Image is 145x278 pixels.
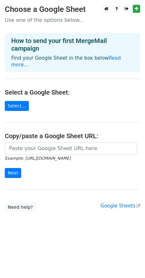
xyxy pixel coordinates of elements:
h4: How to send your first MergeMail campaign [11,37,134,52]
small: Example: [URL][DOMAIN_NAME] [5,156,71,161]
h4: Copy/paste a Google Sheet URL: [5,132,140,140]
h3: Choose a Google Sheet [5,5,140,14]
input: Paste your Google Sheet URL here [5,142,137,155]
p: Use one of the options below... [5,17,140,23]
a: Select... [5,101,29,111]
a: Need help? [5,202,36,212]
a: Read more... [11,55,121,68]
p: Find your Google Sheet in the box below [11,55,134,68]
input: Next [5,168,21,178]
a: Google Sheets [100,203,140,209]
h4: Select a Google Sheet: [5,88,140,96]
